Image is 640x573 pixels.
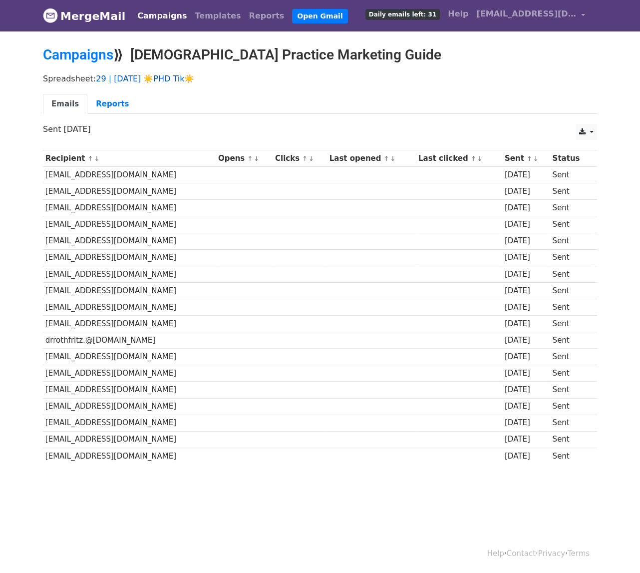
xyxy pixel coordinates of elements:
td: [EMAIL_ADDRESS][DOMAIN_NAME] [43,382,216,398]
td: Sent [550,167,591,183]
div: [DATE] [505,401,548,412]
td: [EMAIL_ADDRESS][DOMAIN_NAME] [43,349,216,365]
iframe: Chat Widget [590,525,640,573]
a: Templates [191,6,245,26]
a: ↓ [309,155,314,162]
th: Status [550,150,591,167]
a: ↓ [254,155,259,162]
a: Contact [507,549,536,558]
td: [EMAIL_ADDRESS][DOMAIN_NAME] [43,431,216,448]
td: Sent [550,415,591,431]
div: [DATE] [505,169,548,181]
th: Last clicked [416,150,502,167]
a: ↑ [527,155,532,162]
td: [EMAIL_ADDRESS][DOMAIN_NAME] [43,365,216,382]
h2: ⟫ [DEMOGRAPHIC_DATA] Practice Marketing Guide [43,46,597,63]
div: [DATE] [505,252,548,263]
td: [EMAIL_ADDRESS][DOMAIN_NAME] [43,448,216,464]
a: Terms [568,549,590,558]
td: Sent [550,398,591,415]
img: MergeMail logo [43,8,58,23]
td: [EMAIL_ADDRESS][DOMAIN_NAME] [43,282,216,299]
div: [DATE] [505,202,548,214]
div: [DATE] [505,269,548,280]
a: Help [444,4,472,24]
th: Sent [502,150,550,167]
span: [EMAIL_ADDRESS][DOMAIN_NAME] [476,8,576,20]
td: Sent [550,249,591,266]
div: [DATE] [505,318,548,330]
td: Sent [550,332,591,349]
td: Sent [550,431,591,448]
a: Privacy [538,549,565,558]
td: Sent [550,299,591,315]
td: [EMAIL_ADDRESS][DOMAIN_NAME] [43,316,216,332]
td: [EMAIL_ADDRESS][DOMAIN_NAME] [43,183,216,200]
a: Daily emails left: 31 [361,4,444,24]
div: [DATE] [505,368,548,379]
a: Emails [43,94,87,114]
td: [EMAIL_ADDRESS][DOMAIN_NAME] [43,266,216,282]
td: Sent [550,233,591,249]
div: [DATE] [505,434,548,445]
a: MergeMail [43,5,125,26]
div: [DATE] [505,335,548,346]
a: 29 | [DATE] ☀️PHD Tik☀️ [96,74,194,83]
th: Recipient [43,150,216,167]
td: [EMAIL_ADDRESS][DOMAIN_NAME] [43,249,216,266]
a: ↑ [88,155,93,162]
td: Sent [550,216,591,233]
td: drrothfritz.@[DOMAIN_NAME] [43,332,216,349]
td: Sent [550,183,591,200]
td: Sent [550,382,591,398]
td: Sent [550,349,591,365]
div: [DATE] [505,451,548,462]
a: ↓ [390,155,395,162]
p: Spreadsheet: [43,73,597,84]
a: Campaigns [133,6,191,26]
td: [EMAIL_ADDRESS][DOMAIN_NAME] [43,233,216,249]
a: [EMAIL_ADDRESS][DOMAIN_NAME] [472,4,589,27]
div: [DATE] [505,186,548,197]
div: [DATE] [505,417,548,429]
td: [EMAIL_ADDRESS][DOMAIN_NAME] [43,299,216,315]
td: [EMAIL_ADDRESS][DOMAIN_NAME] [43,398,216,415]
td: Sent [550,266,591,282]
span: Daily emails left: 31 [365,9,440,20]
a: ↓ [477,155,482,162]
td: [EMAIL_ADDRESS][DOMAIN_NAME] [43,216,216,233]
td: Sent [550,448,591,464]
a: ↓ [94,155,99,162]
div: [DATE] [505,285,548,297]
th: Last opened [327,150,416,167]
a: ↑ [471,155,476,162]
a: ↑ [247,155,253,162]
td: Sent [550,200,591,216]
div: [DATE] [505,219,548,230]
td: [EMAIL_ADDRESS][DOMAIN_NAME] [43,415,216,431]
td: [EMAIL_ADDRESS][DOMAIN_NAME] [43,200,216,216]
a: Help [487,549,504,558]
a: Reports [87,94,137,114]
td: Sent [550,316,591,332]
div: [DATE] [505,384,548,396]
a: Campaigns [43,46,113,63]
div: [DATE] [505,351,548,363]
td: Sent [550,282,591,299]
div: [DATE] [505,235,548,247]
th: Clicks [273,150,327,167]
td: Sent [550,365,591,382]
a: ↓ [533,155,539,162]
a: Open Gmail [292,9,347,23]
div: [DATE] [505,302,548,313]
th: Opens [216,150,273,167]
p: Sent [DATE] [43,124,597,134]
td: [EMAIL_ADDRESS][DOMAIN_NAME] [43,167,216,183]
a: ↑ [302,155,308,162]
a: ↑ [384,155,389,162]
a: Reports [245,6,289,26]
